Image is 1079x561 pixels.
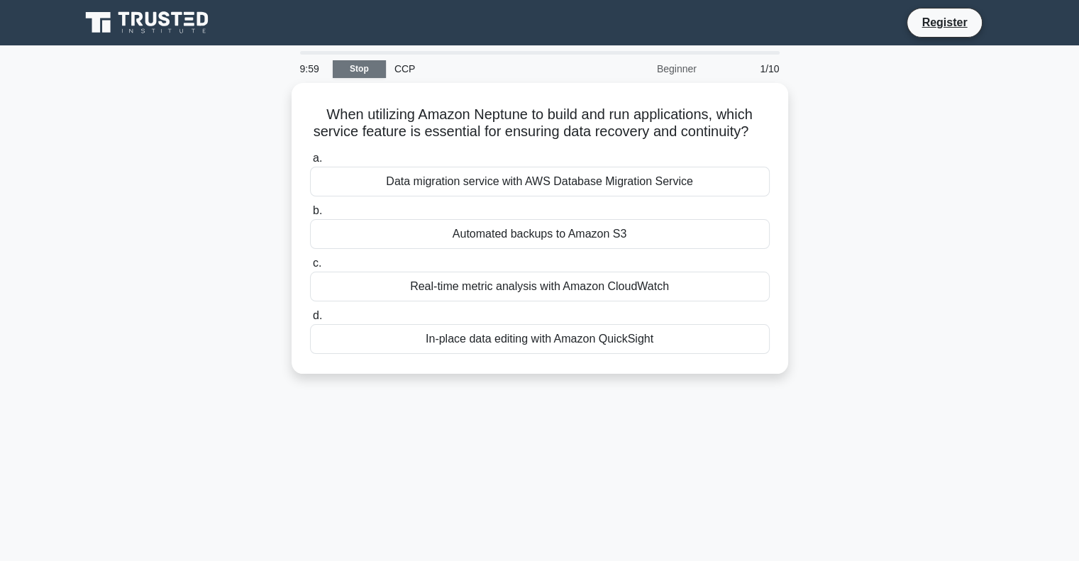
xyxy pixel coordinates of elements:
div: Beginner [581,55,705,83]
div: 1/10 [705,55,788,83]
div: Automated backups to Amazon S3 [310,219,770,249]
span: c. [313,257,321,269]
div: In-place data editing with Amazon QuickSight [310,324,770,354]
span: a. [313,152,322,164]
a: Register [913,13,975,31]
div: 9:59 [292,55,333,83]
div: CCP [386,55,581,83]
span: d. [313,309,322,321]
div: Data migration service with AWS Database Migration Service [310,167,770,196]
span: b. [313,204,322,216]
a: Stop [333,60,386,78]
div: Real-time metric analysis with Amazon CloudWatch [310,272,770,301]
h5: When utilizing Amazon Neptune to build and run applications, which service feature is essential f... [309,106,771,141]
